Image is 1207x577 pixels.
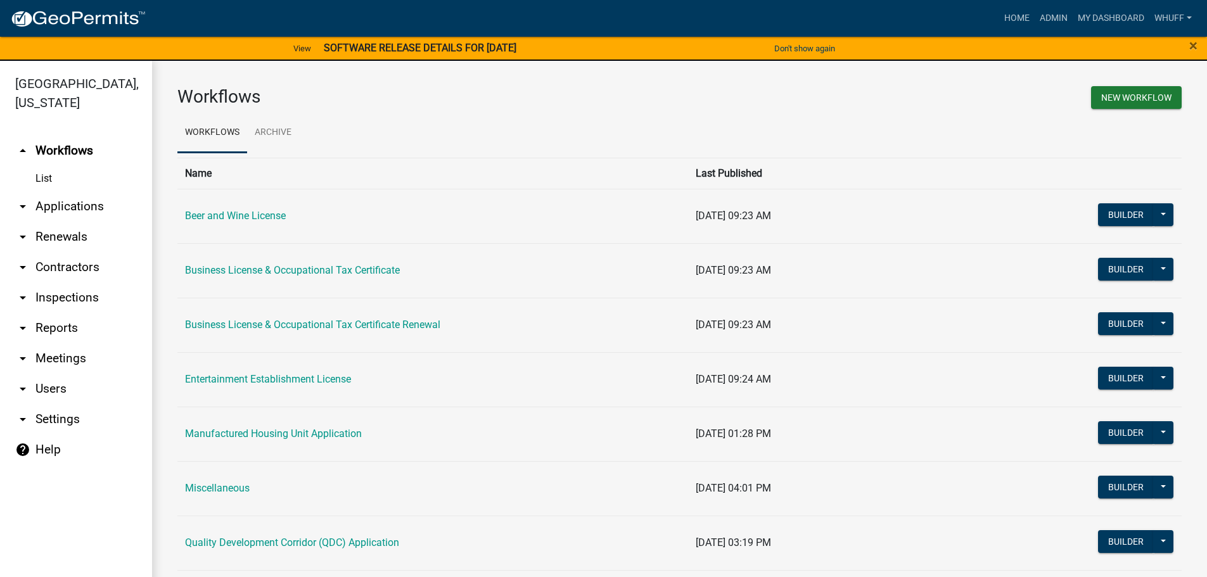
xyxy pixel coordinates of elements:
a: Entertainment Establishment License [185,373,351,385]
i: arrow_drop_down [15,229,30,244]
span: [DATE] 09:23 AM [696,319,771,331]
i: arrow_drop_down [15,381,30,396]
a: Manufactured Housing Unit Application [185,428,362,440]
a: My Dashboard [1073,6,1149,30]
a: Admin [1035,6,1073,30]
a: whuff [1149,6,1197,30]
a: View [288,38,316,59]
button: Builder [1098,258,1154,281]
button: Builder [1098,476,1154,498]
th: Name [177,158,688,189]
span: [DATE] 09:24 AM [696,373,771,385]
button: Don't show again [769,38,840,59]
span: [DATE] 09:23 AM [696,264,771,276]
i: arrow_drop_down [15,260,30,275]
i: arrow_drop_down [15,351,30,366]
span: [DATE] 09:23 AM [696,210,771,222]
a: Business License & Occupational Tax Certificate [185,264,400,276]
strong: SOFTWARE RELEASE DETAILS FOR [DATE] [324,42,516,54]
a: Archive [247,113,299,153]
a: Workflows [177,113,247,153]
button: Builder [1098,367,1154,390]
a: Home [999,6,1035,30]
i: arrow_drop_down [15,199,30,214]
i: arrow_drop_up [15,143,30,158]
i: arrow_drop_down [15,320,30,336]
a: Beer and Wine License [185,210,286,222]
span: [DATE] 01:28 PM [696,428,771,440]
button: Builder [1098,421,1154,444]
a: Miscellaneous [185,482,250,494]
button: New Workflow [1091,86,1182,109]
h3: Workflows [177,86,670,108]
i: help [15,442,30,457]
a: Business License & Occupational Tax Certificate Renewal [185,319,440,331]
button: Builder [1098,312,1154,335]
i: arrow_drop_down [15,290,30,305]
a: Quality Development Corridor (QDC) Application [185,536,399,548]
span: [DATE] 04:01 PM [696,482,771,494]
span: [DATE] 03:19 PM [696,536,771,548]
span: × [1189,37,1197,54]
button: Close [1189,38,1197,53]
button: Builder [1098,530,1154,553]
i: arrow_drop_down [15,412,30,427]
button: Builder [1098,203,1154,226]
th: Last Published [688,158,1008,189]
